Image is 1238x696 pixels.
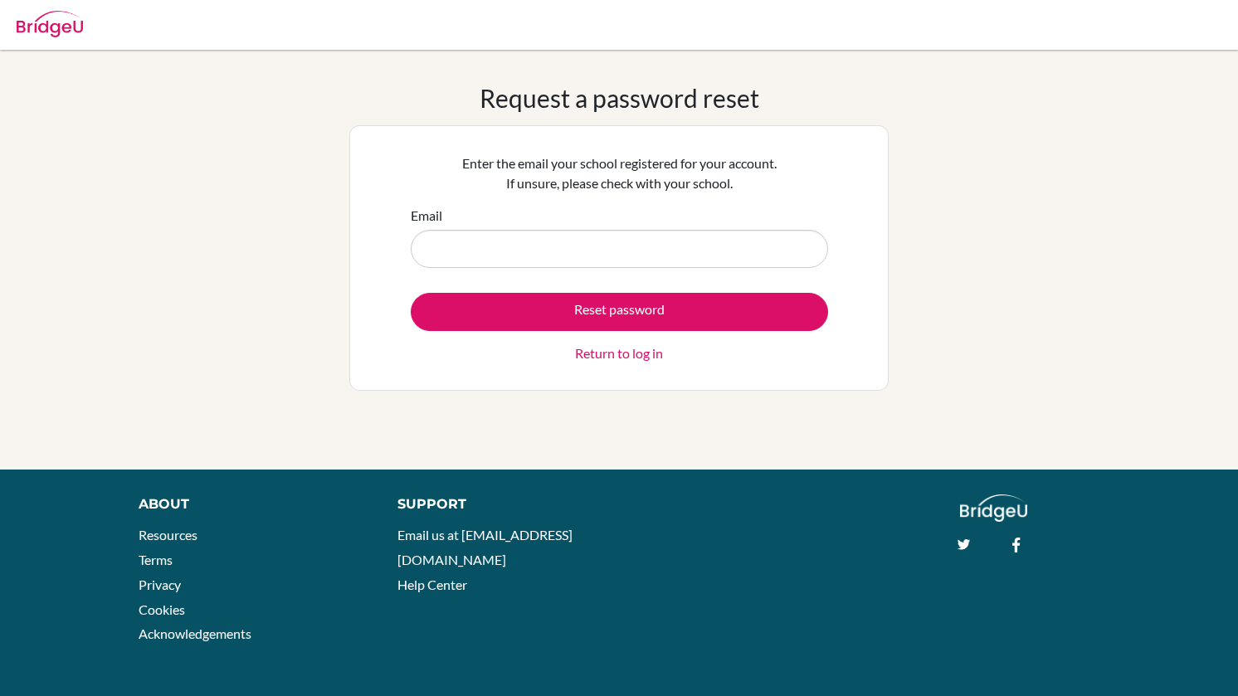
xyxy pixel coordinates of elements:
[411,293,828,331] button: Reset password
[480,83,759,113] h1: Request a password reset
[575,343,663,363] a: Return to log in
[411,153,828,193] p: Enter the email your school registered for your account. If unsure, please check with your school.
[139,601,185,617] a: Cookies
[139,625,251,641] a: Acknowledgements
[411,206,442,226] label: Email
[139,527,197,543] a: Resources
[139,494,360,514] div: About
[397,494,602,514] div: Support
[397,577,467,592] a: Help Center
[139,552,173,567] a: Terms
[960,494,1027,522] img: logo_white@2x-f4f0deed5e89b7ecb1c2cc34c3e3d731f90f0f143d5ea2071677605dd97b5244.png
[17,11,83,37] img: Bridge-U
[139,577,181,592] a: Privacy
[397,527,573,567] a: Email us at [EMAIL_ADDRESS][DOMAIN_NAME]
